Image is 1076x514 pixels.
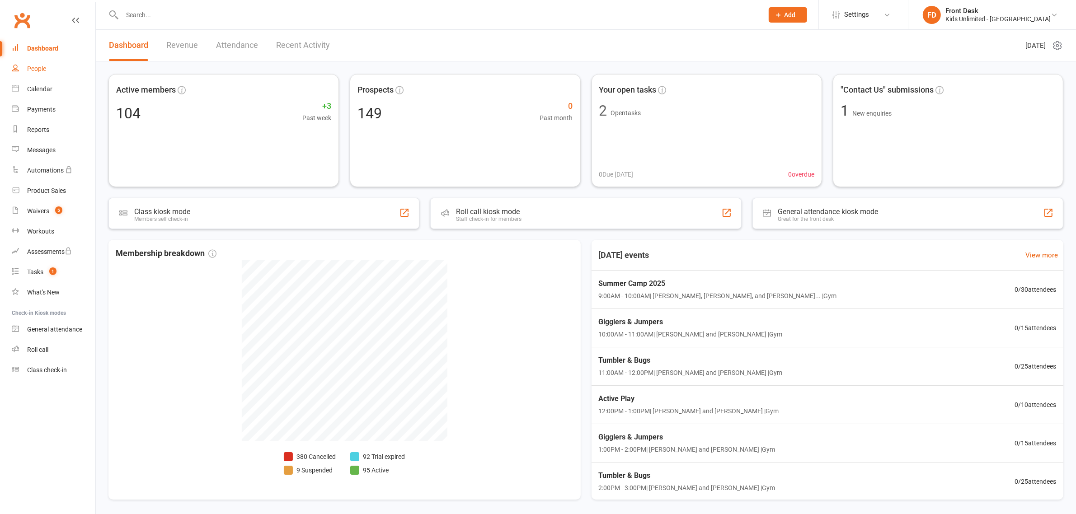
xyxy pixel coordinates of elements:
[12,340,95,360] a: Roll call
[1015,400,1056,410] span: 0 / 10 attendees
[599,316,783,328] span: Gigglers & Jumpers
[27,326,82,333] div: General attendance
[12,360,95,380] a: Class kiosk mode
[599,406,779,416] span: 12:00PM - 1:00PM | [PERSON_NAME] and [PERSON_NAME] | Gym
[302,113,331,123] span: Past week
[134,216,190,222] div: Members self check-in
[599,431,775,443] span: Gigglers & Jumpers
[1025,40,1046,51] span: [DATE]
[284,465,336,475] li: 9 Suspended
[27,268,43,276] div: Tasks
[12,282,95,303] a: What's New
[55,206,62,214] span: 5
[923,6,941,24] div: FD
[599,103,607,118] div: 2
[769,7,807,23] button: Add
[945,15,1051,23] div: Kids Unlimited - [GEOGRAPHIC_DATA]
[27,248,72,255] div: Assessments
[27,126,49,133] div: Reports
[27,167,64,174] div: Automations
[166,30,198,61] a: Revenue
[1015,477,1056,486] span: 0 / 25 attendees
[12,319,95,340] a: General attendance kiosk mode
[27,187,66,194] div: Product Sales
[116,247,216,260] span: Membership breakdown
[49,267,56,275] span: 1
[12,221,95,242] a: Workouts
[785,11,796,19] span: Add
[116,84,176,97] span: Active members
[852,110,892,117] span: New enquiries
[12,79,95,99] a: Calendar
[27,207,49,215] div: Waivers
[276,30,330,61] a: Recent Activity
[12,242,95,262] a: Assessments
[12,181,95,201] a: Product Sales
[134,207,190,216] div: Class kiosk mode
[599,483,775,493] span: 2:00PM - 3:00PM | [PERSON_NAME] and [PERSON_NAME] | Gym
[11,9,33,32] a: Clubworx
[12,38,95,59] a: Dashboard
[1015,438,1056,448] span: 0 / 15 attendees
[12,160,95,181] a: Automations
[456,207,522,216] div: Roll call kiosk mode
[599,368,783,378] span: 11:00AM - 12:00PM | [PERSON_NAME] and [PERSON_NAME] | Gym
[599,84,657,97] span: Your open tasks
[12,201,95,221] a: Waivers 5
[119,9,757,21] input: Search...
[599,169,634,179] span: 0 Due [DATE]
[12,120,95,140] a: Reports
[1015,285,1056,294] span: 0 / 30 attendees
[599,291,837,301] span: 9:00AM - 10:00AM | [PERSON_NAME], [PERSON_NAME], and [PERSON_NAME]... | Gym
[27,45,58,52] div: Dashboard
[357,106,382,121] div: 149
[350,465,405,475] li: 95 Active
[599,393,779,405] span: Active Play
[540,100,573,113] span: 0
[599,355,783,366] span: Tumbler & Bugs
[12,59,95,79] a: People
[27,85,52,93] div: Calendar
[27,65,46,72] div: People
[778,216,879,222] div: Great for the front desk
[302,100,331,113] span: +3
[599,444,775,454] span: 1:00PM - 2:00PM | [PERSON_NAME] and [PERSON_NAME] | Gym
[599,470,775,481] span: Tumbler & Bugs
[945,7,1051,15] div: Front Desk
[27,366,67,374] div: Class check-in
[599,329,783,339] span: 10:00AM - 11:00AM | [PERSON_NAME] and [PERSON_NAME] | Gym
[216,30,258,61] a: Attendance
[12,140,95,160] a: Messages
[841,102,852,119] span: 1
[12,262,95,282] a: Tasks 1
[1015,323,1056,333] span: 0 / 15 attendees
[284,452,336,462] li: 380 Cancelled
[844,5,869,25] span: Settings
[611,109,641,117] span: Open tasks
[109,30,148,61] a: Dashboard
[27,289,60,296] div: What's New
[592,247,657,263] h3: [DATE] events
[778,207,879,216] div: General attendance kiosk mode
[599,278,837,290] span: Summer Camp 2025
[350,452,405,462] li: 92 Trial expired
[27,106,56,113] div: Payments
[27,228,54,235] div: Workouts
[12,99,95,120] a: Payments
[841,84,934,97] span: "Contact Us" submissions
[456,216,522,222] div: Staff check-in for members
[27,146,56,154] div: Messages
[27,346,48,353] div: Roll call
[116,106,141,121] div: 104
[1025,250,1058,261] a: View more
[357,84,394,97] span: Prospects
[540,113,573,123] span: Past month
[1015,361,1056,371] span: 0 / 25 attendees
[788,169,814,179] span: 0 overdue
